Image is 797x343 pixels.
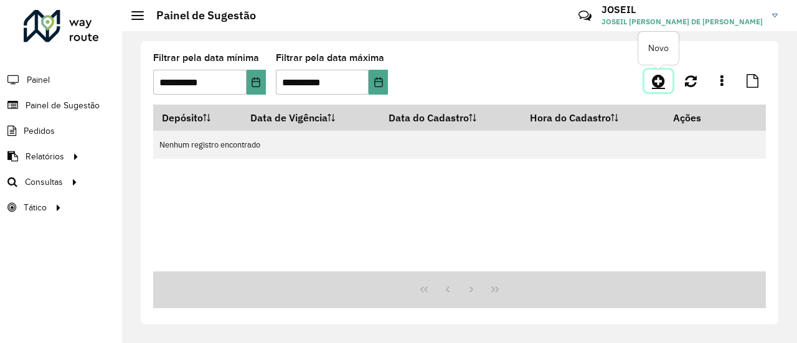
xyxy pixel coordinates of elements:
[247,70,266,95] button: Choose Date
[24,201,47,214] span: Tático
[601,4,763,16] h3: JOSEIL
[572,2,598,29] a: Contato Rápido
[144,9,256,22] h2: Painel de Sugestão
[242,105,380,131] th: Data de Vigência
[26,150,64,163] span: Relatórios
[522,105,664,131] th: Hora do Cadastro
[25,176,63,189] span: Consultas
[153,131,766,159] td: Nenhum registro encontrado
[369,70,388,95] button: Choose Date
[153,105,242,131] th: Depósito
[638,32,679,65] div: Novo
[601,16,763,27] span: JOSEIL [PERSON_NAME] DE [PERSON_NAME]
[664,105,739,131] th: Ações
[26,99,100,112] span: Painel de Sugestão
[153,50,259,65] label: Filtrar pela data mínima
[380,105,522,131] th: Data do Cadastro
[276,50,384,65] label: Filtrar pela data máxima
[24,125,55,138] span: Pedidos
[27,73,50,87] span: Painel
